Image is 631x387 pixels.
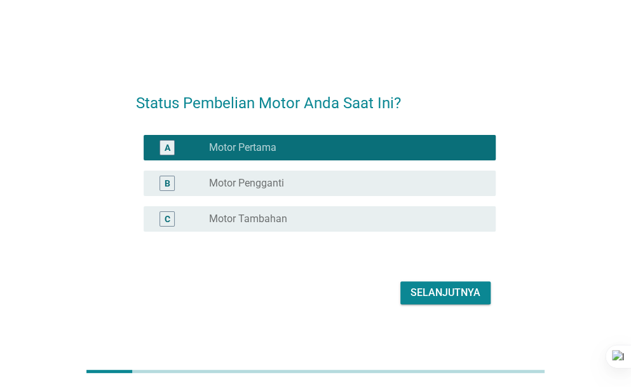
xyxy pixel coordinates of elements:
label: Motor Pengganti [209,177,284,190]
button: Selanjutnya [400,281,491,304]
div: A [165,141,170,155]
label: Motor Tambahan [209,213,287,225]
div: B [165,177,170,190]
div: Selanjutnya [410,285,480,300]
h2: Status Pembelian Motor Anda Saat Ini? [136,79,496,115]
div: C [165,213,170,226]
label: Motor Pertama [209,141,276,154]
